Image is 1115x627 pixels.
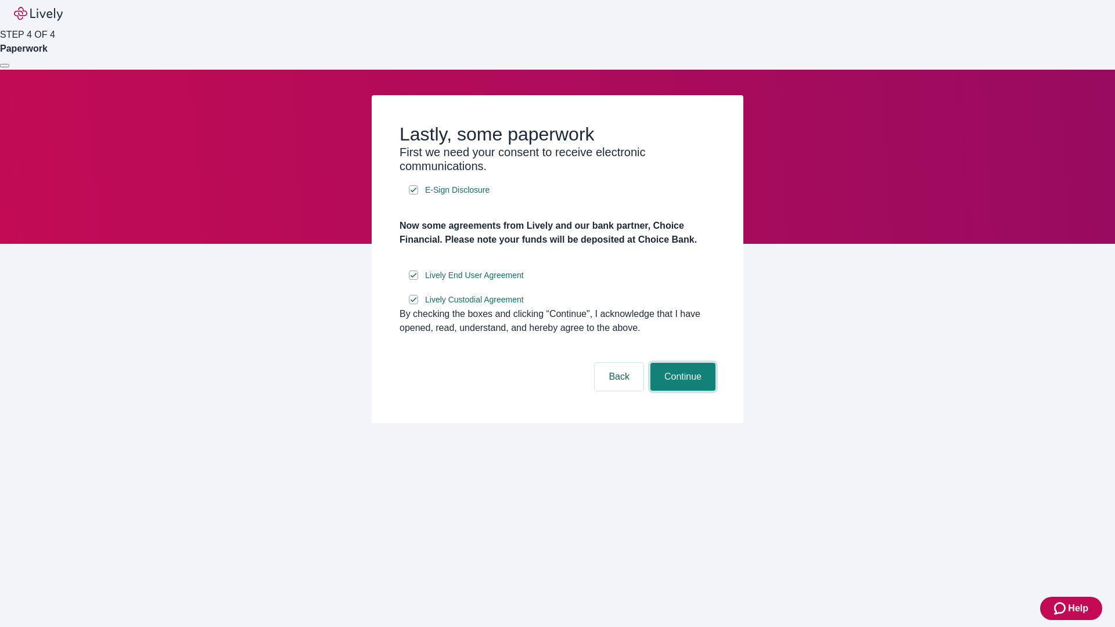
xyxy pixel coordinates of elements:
button: Back [595,363,643,391]
h2: Lastly, some paperwork [400,123,715,145]
a: e-sign disclosure document [423,183,492,197]
span: Lively Custodial Agreement [425,294,524,306]
img: Lively [14,7,63,21]
div: By checking the boxes and clicking “Continue", I acknowledge that I have opened, read, understand... [400,307,715,335]
a: e-sign disclosure document [423,293,526,307]
svg: Zendesk support icon [1054,601,1068,615]
button: Zendesk support iconHelp [1040,597,1102,620]
h4: Now some agreements from Lively and our bank partner, Choice Financial. Please note your funds wi... [400,219,715,247]
h3: First we need your consent to receive electronic communications. [400,145,715,173]
span: E-Sign Disclosure [425,184,490,196]
button: Continue [650,363,715,391]
span: Lively End User Agreement [425,269,524,282]
a: e-sign disclosure document [423,268,526,283]
span: Help [1068,601,1088,615]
